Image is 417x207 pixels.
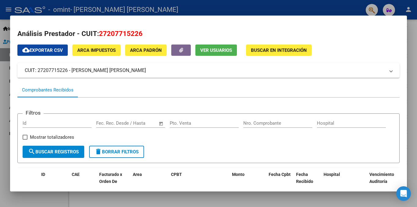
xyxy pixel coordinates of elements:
[200,48,232,53] span: Ver Usuarios
[169,168,230,195] datatable-header-cell: CPBT
[266,168,294,195] datatable-header-cell: Fecha Cpbt
[130,48,162,53] span: ARCA Padrón
[99,172,122,184] span: Facturado x Orden De
[246,45,312,56] button: Buscar en Integración
[369,172,394,184] span: Vencimiento Auditoría
[158,120,165,127] button: Open calendar
[296,172,313,184] span: Fecha Recibido
[269,172,291,177] span: Fecha Cpbt
[69,168,97,195] datatable-header-cell: CAE
[72,172,80,177] span: CAE
[133,172,142,177] span: Area
[130,168,169,195] datatable-header-cell: Area
[22,48,63,53] span: Exportar CSV
[30,134,74,141] span: Mostrar totalizadores
[17,29,400,39] h2: Análisis Prestador - CUIT:
[77,48,116,53] span: ARCA Impuestos
[28,148,35,155] mat-icon: search
[22,87,74,94] div: Comprobantes Recibidos
[97,168,130,195] datatable-header-cell: Facturado x Orden De
[17,45,68,56] button: Exportar CSV
[99,30,143,37] span: 27207715226
[321,168,367,195] datatable-header-cell: Hospital
[23,109,44,117] h3: Filtros
[72,45,121,56] button: ARCA Impuestos
[195,45,237,56] button: Ver Usuarios
[294,168,321,195] datatable-header-cell: Fecha Recibido
[95,149,139,155] span: Borrar Filtros
[22,46,30,54] mat-icon: cloud_download
[89,146,144,158] button: Borrar Filtros
[25,67,385,74] mat-panel-title: CUIT: 27207715226 - [PERSON_NAME] [PERSON_NAME]
[96,120,121,126] input: Fecha inicio
[39,168,69,195] datatable-header-cell: ID
[28,149,79,155] span: Buscar Registros
[396,186,411,201] div: Open Intercom Messenger
[171,172,182,177] span: CPBT
[232,172,245,177] span: Monto
[126,120,156,126] input: Fecha fin
[367,168,394,195] datatable-header-cell: Vencimiento Auditoría
[324,172,340,177] span: Hospital
[125,45,167,56] button: ARCA Padrón
[17,63,400,78] mat-expansion-panel-header: CUIT: 27207715226 - [PERSON_NAME] [PERSON_NAME]
[230,168,266,195] datatable-header-cell: Monto
[251,48,307,53] span: Buscar en Integración
[41,172,45,177] span: ID
[95,148,102,155] mat-icon: delete
[23,146,84,158] button: Buscar Registros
